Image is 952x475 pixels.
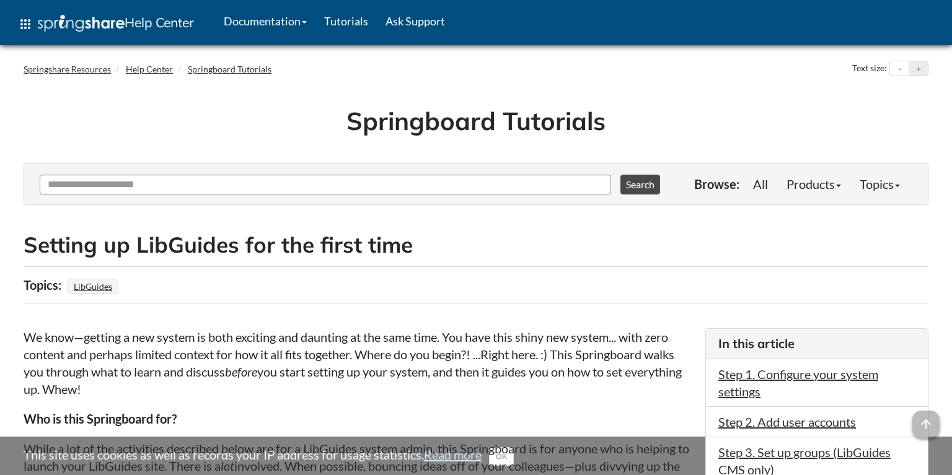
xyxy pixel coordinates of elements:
a: Ask Support [377,6,454,37]
a: Help Center [126,64,173,74]
a: arrow_upward [912,412,940,427]
a: Springshare Resources [24,64,111,74]
span: apps [18,17,33,32]
em: before [225,364,257,379]
h3: In this article [718,335,915,352]
span: Help Center [125,14,194,30]
a: Products [777,172,850,196]
p: Browse: [694,175,739,193]
div: Topics: [24,273,64,297]
a: Documentation [215,6,315,37]
strong: Who is this Springboard for? [24,411,177,426]
a: LibGuides [72,277,114,295]
button: Search [620,175,660,194]
span: arrow_upward [912,411,940,438]
em: lot [221,458,234,473]
img: Springshare [38,15,125,32]
a: Step 1. Configure your system settings [718,367,878,399]
button: Increase text size [909,61,928,76]
h2: Setting up LibGuides for the first time [24,230,928,260]
a: Tutorials [315,6,377,37]
div: This site uses cookies as well as records your IP address for usage statistics. [11,446,941,466]
div: Text size: [850,61,889,77]
button: Decrease text size [890,61,909,76]
a: Springboard Tutorials [188,64,271,74]
a: Step 2. Add user accounts [718,414,856,429]
a: apps Help Center [9,6,203,43]
a: All [744,172,777,196]
h1: Springboard Tutorials [33,103,919,138]
a: Topics [850,172,909,196]
p: We know—getting a new system is both exciting and daunting at the same time. You have this shiny ... [24,328,693,398]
